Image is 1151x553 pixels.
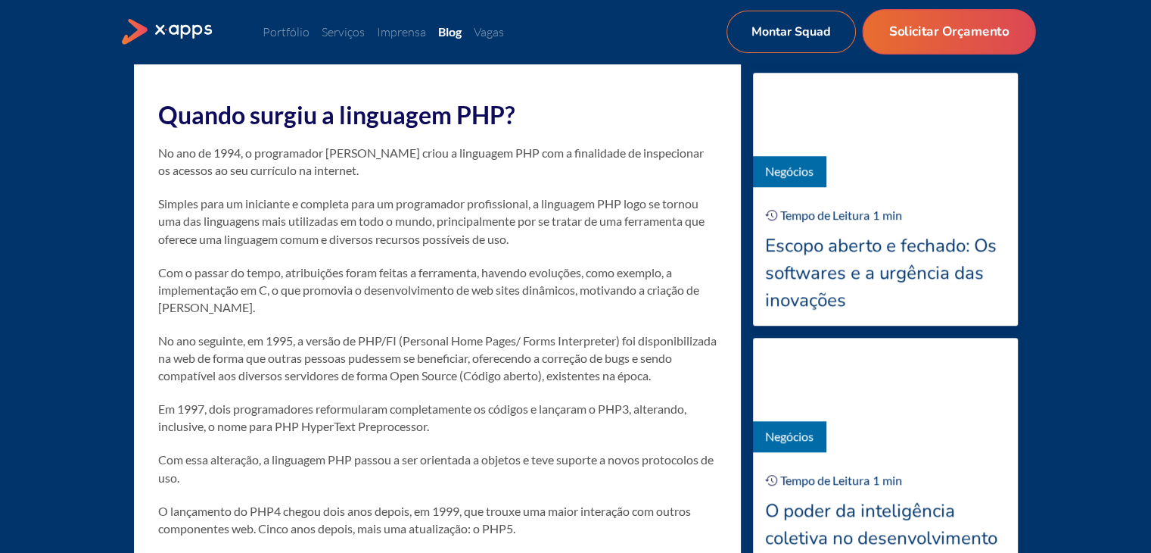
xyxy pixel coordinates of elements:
[158,451,717,486] p: Com essa alteração, a linguagem PHP passou a ser orientada a objetos e teve suporte a novos proto...
[158,502,717,537] p: O lançamento do PHP4 chegou dois anos depois, em 1999, que trouxe uma maior interação com outros ...
[765,429,813,443] a: Negócios
[882,471,902,489] div: min
[158,195,717,248] p: Simples para um iniciante e completa para um programador profissional, a linguagem PHP logo se to...
[158,264,717,317] p: Com o passar do tempo, atribuições foram feitas a ferramenta, havendo evoluções, como exemplo, a ...
[158,144,717,179] p: No ano de 1994, o programador [PERSON_NAME] criou a linguagem PHP com a finalidade de inspecionar...
[765,164,813,178] a: Negócios
[158,100,515,130] strong: Quando surgiu a linguagem PHP?
[377,24,426,39] a: Imprensa
[158,400,717,435] p: Em 1997, dois programadores reformularam completamente os códigos e lançaram o PHP3, alterando, i...
[263,24,310,39] a: Portfólio
[438,24,462,39] a: Blog
[780,206,869,224] div: Tempo de Leitura
[158,332,717,385] p: No ano seguinte, em 1995, a versão de PHP/FI (Personal Home Pages/ Forms Interpreter) foi disponi...
[726,11,856,53] a: Montar Squad
[753,186,1018,326] a: Tempo de Leitura1minEscopo aberto e fechado: Os softwares e a urgência das inovações
[322,24,365,39] a: Serviços
[474,24,504,39] a: Vagas
[882,206,902,224] div: min
[873,206,879,224] div: 1
[862,9,1035,55] a: Solicitar Orçamento
[780,471,869,489] div: Tempo de Leitura
[873,471,879,489] div: 1
[765,232,1006,314] div: Escopo aberto e fechado: Os softwares e a urgência das inovações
